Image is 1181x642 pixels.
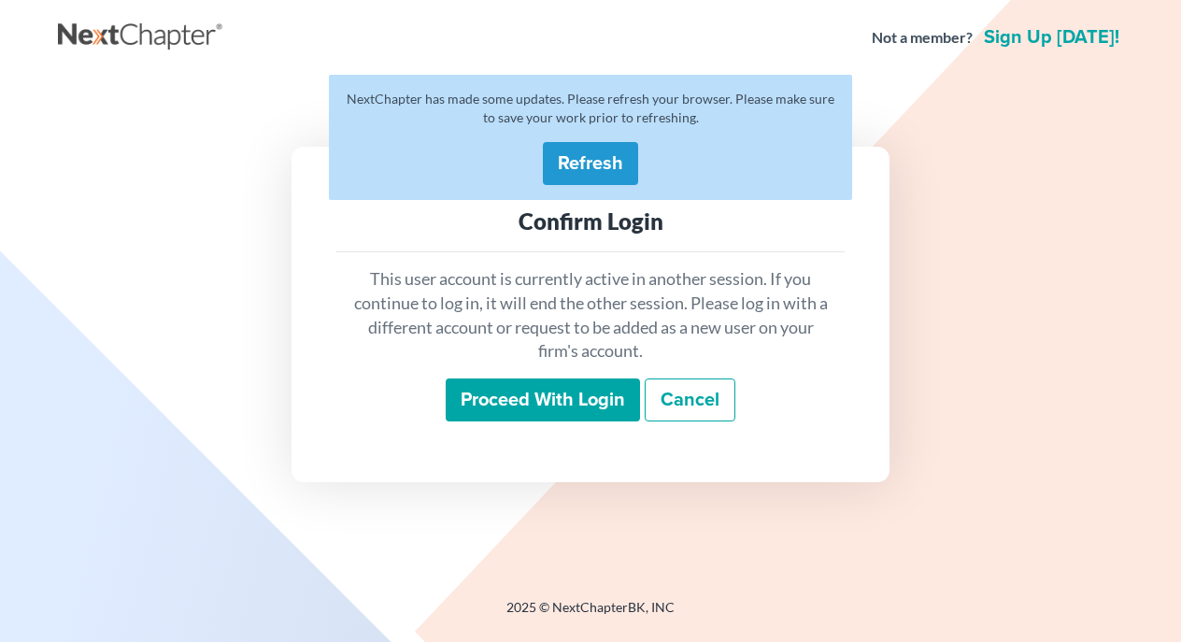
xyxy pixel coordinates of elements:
[58,598,1123,632] div: 2025 © NextChapterBK, INC
[645,378,735,421] a: Cancel
[543,142,638,185] button: Refresh
[351,267,830,364] p: This user account is currently active in another session. If you continue to log in, it will end ...
[347,91,834,125] span: NextChapter has made some updates. Please refresh your browser. Please make sure to save your wor...
[351,207,830,236] div: Confirm Login
[446,378,640,421] input: Proceed with login
[872,27,973,49] strong: Not a member?
[980,28,1123,47] a: Sign up [DATE]!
